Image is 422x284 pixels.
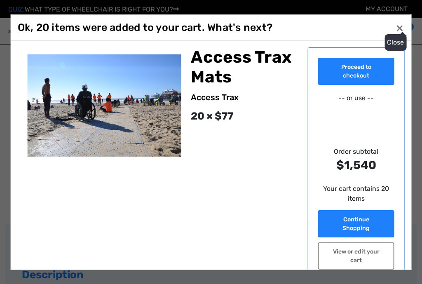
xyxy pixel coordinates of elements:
[318,93,394,103] p: -- or use --
[396,20,403,35] span: ×
[318,210,394,237] a: Continue Shopping
[318,156,394,174] strong: $1,540
[318,106,394,122] iframe: PayPal-paypal
[18,21,273,33] h1: Ok, 20 items were added to your cart. What's next?
[191,108,298,124] div: 20 × $77
[318,242,394,269] a: View or edit your cart
[318,57,394,84] a: Proceed to checkout
[318,146,394,174] div: Order subtotal
[191,91,298,103] div: Access Trax
[191,47,298,87] h2: Access Trax Mats
[28,54,181,157] img: Access Trax Mats
[318,183,394,203] p: Your cart contains 20 items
